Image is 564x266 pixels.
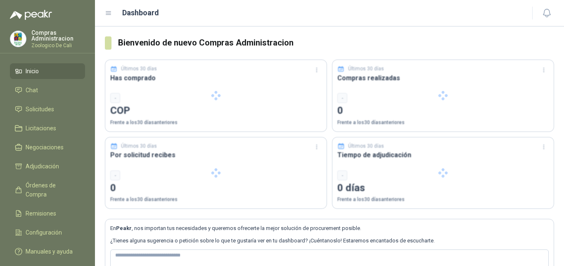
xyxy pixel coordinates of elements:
[118,36,554,49] h3: Bienvenido de nuevo Compras Administracion
[31,30,85,41] p: Compras Administracion
[31,43,85,48] p: Zoologico De Cali
[10,206,85,221] a: Remisiones
[26,209,56,218] span: Remisiones
[10,139,85,155] a: Negociaciones
[110,237,549,245] p: ¿Tienes alguna sugerencia o petición sobre lo que te gustaría ver en tu dashboard? ¡Cuéntanoslo! ...
[26,67,39,76] span: Inicio
[10,31,26,47] img: Company Logo
[10,244,85,259] a: Manuales y ayuda
[10,101,85,117] a: Solicitudes
[10,225,85,240] a: Configuración
[26,181,77,199] span: Órdenes de Compra
[26,143,64,152] span: Negociaciones
[26,247,73,256] span: Manuales y ayuda
[10,177,85,202] a: Órdenes de Compra
[26,86,38,95] span: Chat
[110,224,549,232] p: En , nos importan tus necesidades y queremos ofrecerte la mejor solución de procurement posible.
[10,10,52,20] img: Logo peakr
[116,225,132,231] b: Peakr
[122,7,159,19] h1: Dashboard
[26,162,59,171] span: Adjudicación
[10,63,85,79] a: Inicio
[26,228,62,237] span: Configuración
[10,158,85,174] a: Adjudicación
[10,120,85,136] a: Licitaciones
[26,124,56,133] span: Licitaciones
[26,105,54,114] span: Solicitudes
[10,82,85,98] a: Chat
